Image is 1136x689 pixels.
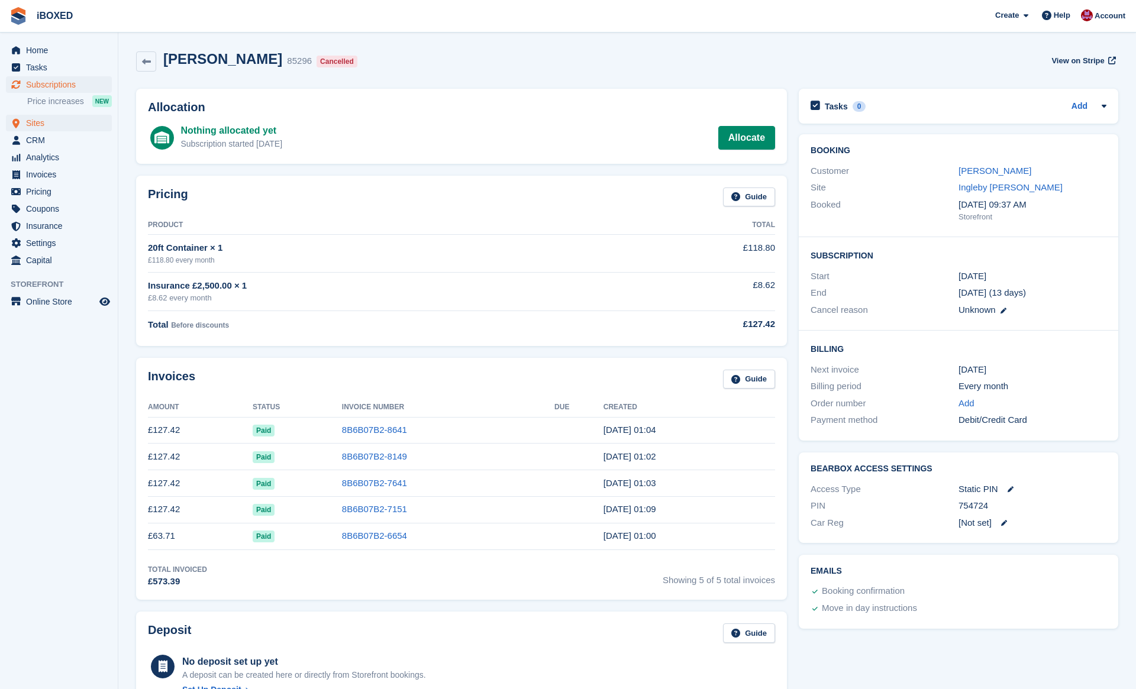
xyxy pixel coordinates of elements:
span: Paid [253,425,275,436]
div: Cancelled [317,56,357,67]
span: Paid [253,504,275,516]
div: Start [811,270,958,283]
div: Subscription started [DATE] [180,138,282,150]
a: Guide [723,370,775,389]
span: Showing 5 of 5 total invoices [663,564,775,588]
a: menu [6,200,112,217]
div: [DATE] 09:37 AM [958,198,1106,212]
h2: Booking [811,146,1106,156]
time: 2025-06-12 00:09:38 UTC [603,504,656,514]
div: Next invoice [811,363,958,377]
div: Move in day instructions [822,601,917,616]
span: Home [26,42,97,59]
span: Invoices [26,166,97,183]
h2: [PERSON_NAME] [163,51,282,67]
div: 20ft Container × 1 [148,241,621,255]
time: 2025-08-12 00:02:34 UTC [603,451,656,461]
a: menu [6,235,112,251]
div: £573.39 [148,575,207,588]
a: Add [1072,100,1087,114]
a: menu [6,293,112,310]
span: Paid [253,478,275,490]
div: Cancel reason [811,303,958,317]
span: Paid [253,451,275,463]
a: menu [6,183,112,200]
span: Coupons [26,200,97,217]
time: 2025-07-12 00:03:02 UTC [603,478,656,488]
div: Billing period [811,380,958,393]
span: [DATE] (13 days) [958,287,1026,297]
a: Price increases NEW [27,95,112,108]
a: menu [6,59,112,76]
div: £8.62 every month [148,292,621,304]
span: Tasks [26,59,97,76]
div: [Not set] [958,516,1106,530]
a: 8B6B07B2-8149 [342,451,407,461]
span: Settings [26,235,97,251]
th: Invoice Number [342,398,554,417]
a: 8B6B07B2-6654 [342,531,407,541]
span: CRM [26,132,97,148]
time: 2025-05-12 00:00:39 UTC [603,531,656,541]
span: Account [1095,10,1125,22]
th: Due [554,398,603,417]
div: 754724 [958,499,1106,513]
a: iBOXED [32,6,78,25]
th: Amount [148,398,253,417]
div: Insurance £2,500.00 × 1 [148,279,621,293]
p: A deposit can be created here or directly from Storefront bookings. [182,669,426,681]
div: Nothing allocated yet [180,124,282,138]
h2: Billing [811,342,1106,354]
div: [DATE] [958,363,1106,377]
div: Site [811,181,958,195]
a: [PERSON_NAME] [958,166,1031,176]
th: Status [253,398,342,417]
a: 8B6B07B2-7641 [342,478,407,488]
div: 85296 [287,54,312,68]
h2: Subscription [811,249,1106,261]
a: menu [6,76,112,93]
td: £118.80 [621,235,775,272]
td: £127.42 [148,496,253,523]
span: Insurance [26,218,97,234]
span: Paid [253,531,275,542]
span: Total [148,319,169,329]
div: Booking confirmation [822,584,905,599]
div: Order number [811,397,958,410]
div: PIN [811,499,958,513]
time: 2025-05-12 00:00:00 UTC [958,270,986,283]
div: £127.42 [621,318,775,331]
div: £118.80 every month [148,255,621,266]
a: Guide [723,623,775,643]
div: Debit/Credit Card [958,413,1106,427]
img: Amanda Forder [1081,9,1093,21]
a: Add [958,397,974,410]
h2: Tasks [825,101,848,112]
th: Created [603,398,775,417]
div: End [811,286,958,300]
span: Pricing [26,183,97,200]
a: menu [6,149,112,166]
a: menu [6,115,112,131]
span: Capital [26,252,97,269]
th: Total [621,216,775,235]
td: £127.42 [148,417,253,444]
a: Preview store [98,295,112,309]
div: Access Type [811,483,958,496]
h2: Emails [811,567,1106,576]
div: 0 [853,101,866,112]
td: £127.42 [148,444,253,470]
a: View on Stripe [1047,51,1118,70]
img: stora-icon-8386f47178a22dfd0bd8f6a31ec36ba5ce8667c1dd55bd0f319d3a0aa187defe.svg [9,7,27,25]
a: Allocate [718,126,775,150]
h2: Deposit [148,623,191,643]
span: Analytics [26,149,97,166]
span: Before discounts [171,321,229,329]
a: Ingleby [PERSON_NAME] [958,182,1063,192]
div: Static PIN [958,483,1106,496]
div: Car Reg [811,516,958,530]
span: View on Stripe [1051,55,1104,67]
div: Payment method [811,413,958,427]
div: Total Invoiced [148,564,207,575]
a: menu [6,42,112,59]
